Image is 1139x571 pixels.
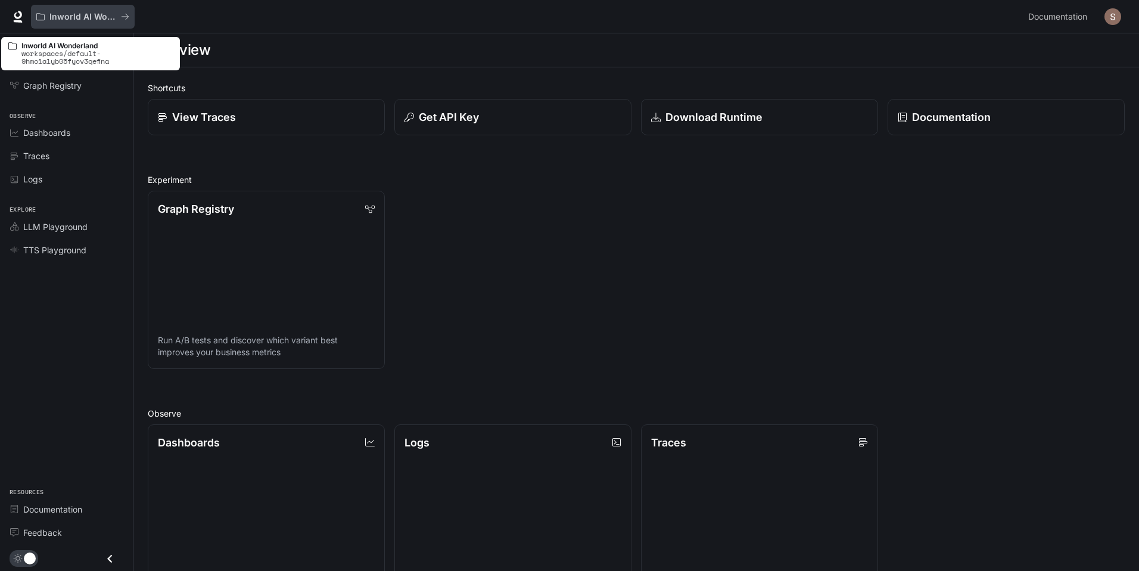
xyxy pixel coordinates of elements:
[97,547,123,571] button: Close drawer
[5,240,128,260] a: TTS Playground
[172,109,236,125] p: View Traces
[23,79,82,92] span: Graph Registry
[158,435,220,451] p: Dashboards
[21,42,173,49] p: Inworld AI Wonderland
[651,435,686,451] p: Traces
[23,221,88,233] span: LLM Playground
[148,99,385,135] a: View Traces
[1028,10,1087,24] span: Documentation
[23,150,49,162] span: Traces
[23,244,86,256] span: TTS Playground
[5,122,128,143] a: Dashboards
[24,551,36,564] span: Dark mode toggle
[888,99,1125,135] a: Documentation
[1023,5,1096,29] a: Documentation
[419,109,479,125] p: Get API Key
[21,49,173,65] p: workspaces/default-9hmo1alyb05fycv3qefina
[23,526,62,539] span: Feedback
[5,75,128,96] a: Graph Registry
[5,499,128,520] a: Documentation
[394,99,631,135] button: Get API Key
[49,12,116,22] p: Inworld AI Wonderland
[404,435,430,451] p: Logs
[5,216,128,237] a: LLM Playground
[31,5,135,29] button: All workspaces
[641,99,878,135] a: Download Runtime
[1104,8,1121,25] img: User avatar
[23,503,82,516] span: Documentation
[23,126,70,139] span: Dashboards
[148,82,1125,94] h2: Shortcuts
[158,201,234,217] p: Graph Registry
[148,191,385,369] a: Graph RegistryRun A/B tests and discover which variant best improves your business metrics
[665,109,763,125] p: Download Runtime
[148,407,1125,420] h2: Observe
[5,145,128,166] a: Traces
[912,109,991,125] p: Documentation
[1101,5,1125,29] button: User avatar
[5,522,128,543] a: Feedback
[23,173,42,185] span: Logs
[148,173,1125,186] h2: Experiment
[5,169,128,190] a: Logs
[158,334,375,358] p: Run A/B tests and discover which variant best improves your business metrics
